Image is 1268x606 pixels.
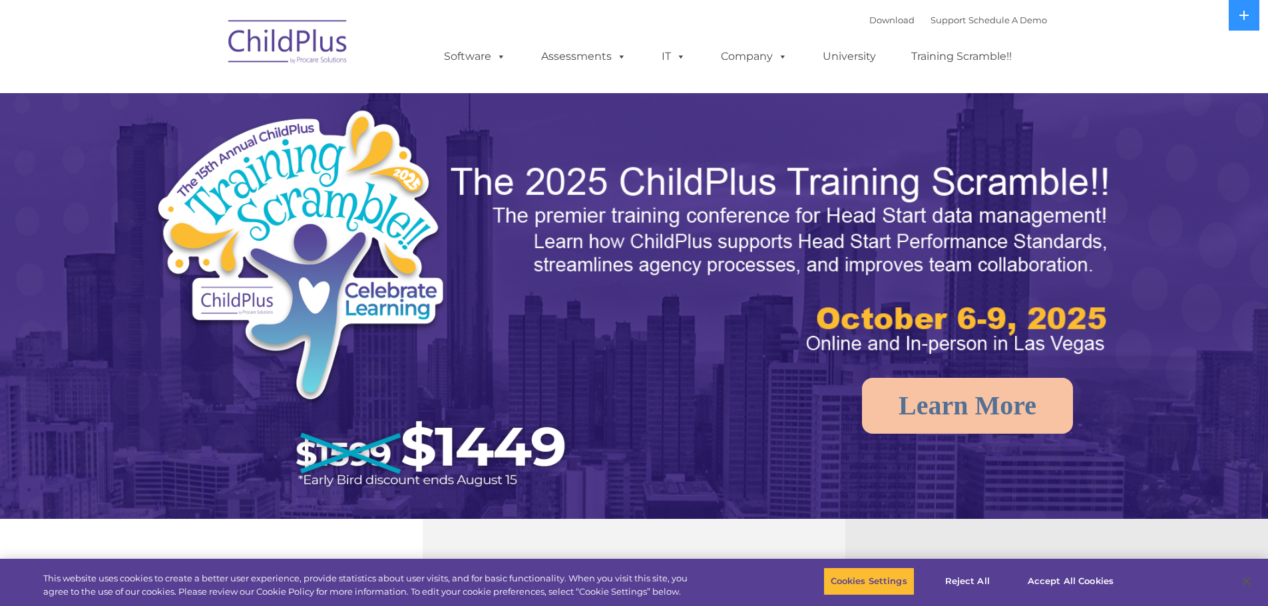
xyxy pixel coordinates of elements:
[809,43,889,70] a: University
[528,43,640,70] a: Assessments
[222,11,355,77] img: ChildPlus by Procare Solutions
[869,15,915,25] a: Download
[648,43,699,70] a: IT
[898,43,1025,70] a: Training Scramble!!
[431,43,519,70] a: Software
[823,567,915,595] button: Cookies Settings
[43,572,698,598] div: This website uses cookies to create a better user experience, provide statistics about user visit...
[926,567,1009,595] button: Reject All
[1232,567,1261,596] button: Close
[968,15,1047,25] a: Schedule A Demo
[869,15,1047,25] font: |
[185,142,242,152] span: Phone number
[185,88,226,98] span: Last name
[862,378,1073,434] a: Learn More
[708,43,801,70] a: Company
[931,15,966,25] a: Support
[1020,567,1121,595] button: Accept All Cookies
